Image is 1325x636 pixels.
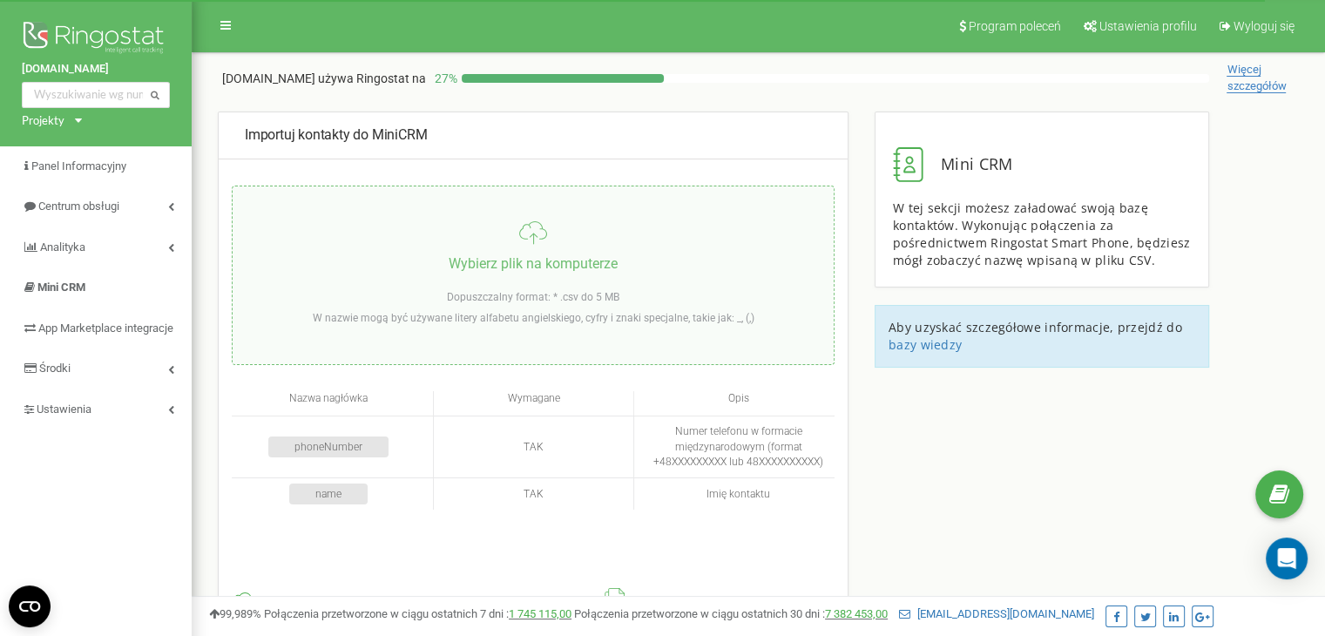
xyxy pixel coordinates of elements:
span: Imię kontaktu [706,488,770,500]
span: Importuj kontakty do MiniCRM [245,126,427,143]
span: Program poleceń [969,19,1061,33]
div: Projekty [22,112,64,129]
span: Ustawienia profilu [1099,19,1197,33]
span: Połączenia przetworzone w ciągu ostatnich 30 dni : [574,607,888,620]
div: Mini CRM [893,147,1191,182]
span: Mini CRM [37,281,85,294]
span: W tej sekcji możesz załadować swoją bazę kontaktów. Wykonując połączenia za pośrednictwem Ringost... [893,200,1191,268]
a: 1 745 115,00 [509,607,571,620]
a: [EMAIL_ADDRESS][DOMAIN_NAME] [899,607,1094,620]
span: TAK [524,441,544,453]
span: Ustawienia [37,403,91,416]
a: [DOMAIN_NAME] [22,61,170,78]
div: Open Intercom Messenger [1266,538,1308,579]
span: Więcej szczegółów [1227,63,1286,93]
span: Wyloguj się [1234,19,1295,33]
a: bazy wiedzy [889,336,962,353]
img: Ringostat logo [22,17,170,61]
div: phoneNumber [268,436,389,457]
p: [DOMAIN_NAME] [222,70,426,87]
span: Środki [39,362,71,375]
span: Nazwa nagłówka [289,392,368,404]
span: Numer telefonu w formacie międzynarodowym (format +48XXXXXXXXX lub 48XXXXXXXXXX) [653,425,823,467]
p: 27 % [426,70,462,87]
a: 7 382 453,00 [825,607,888,620]
div: name [289,484,368,504]
span: App Marketplace integracje [38,321,173,335]
span: Aby uzyskać szczegółowe informacje, przejdź do [889,319,1182,335]
span: TAK [524,488,544,500]
span: Analityka [40,240,85,254]
input: Wyszukiwanie wg numeru [22,82,170,108]
span: używa Ringostat na [318,71,426,85]
span: Opis [728,392,749,404]
span: 99,989% [209,607,261,620]
button: Open CMP widget [9,585,51,627]
span: Centrum obsługi [38,200,119,213]
span: Wymagane [507,392,559,404]
span: Połączenia przetworzone w ciągu ostatnich 7 dni : [264,607,571,620]
span: Panel Informacyjny [31,159,126,173]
